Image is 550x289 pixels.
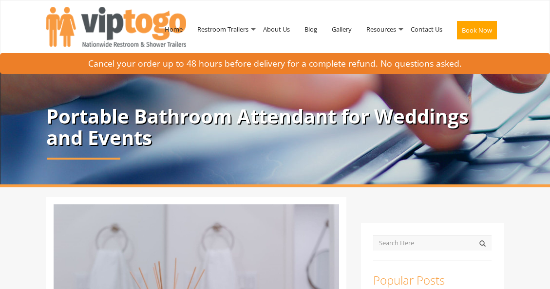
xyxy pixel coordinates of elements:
a: Blog [297,4,324,54]
a: Home [157,4,190,54]
a: Resources [359,4,403,54]
a: Gallery [324,4,359,54]
p: Portable Bathroom Attendant for Weddings and Events [46,106,504,148]
a: Restroom Trailers [190,4,256,54]
button: Book Now [457,21,497,39]
img: VIPTOGO [46,7,186,47]
h3: Popular Posts [373,274,492,287]
a: About Us [256,4,297,54]
a: Contact Us [403,4,450,54]
input: Search Here [373,235,492,251]
a: Book Now [450,4,504,60]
